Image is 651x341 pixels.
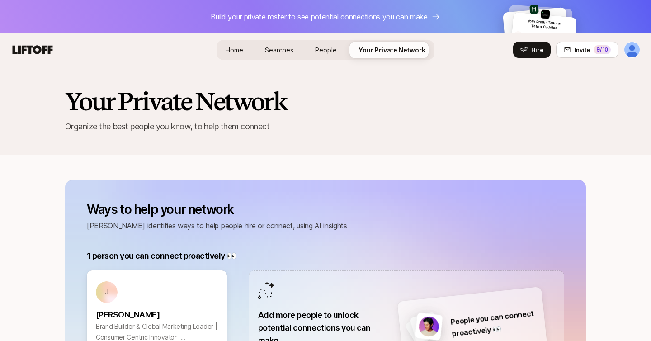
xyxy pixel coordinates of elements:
[315,46,337,54] span: People
[211,11,428,23] p: Build your private roster to see potential connections you can make
[594,45,611,54] div: 9 /10
[418,315,440,337] img: more-insights-avatar-1.png
[540,9,550,19] img: b66a6789_f5d6_40f2_9fe7_f7252e0d3ab5.jpg
[575,45,590,54] span: Invite
[96,303,218,321] a: [PERSON_NAME]
[513,42,551,58] button: Hire
[65,120,586,133] p: Organize the best people you know, to help them connect
[507,32,515,40] img: default-avatar.svg
[87,202,347,217] p: Ways to help your network
[528,19,561,30] span: Your Dream Team at Talent Caddies
[624,42,640,57] img: Scott Feldman
[308,42,344,58] a: People
[529,5,538,14] img: 605a4061_c188_4508_8e4e_4dc425eb8ed7.jpg
[450,308,537,340] p: People you can connect proactively 👀
[359,46,425,54] span: Your Private Network
[265,46,293,54] span: Searches
[514,31,522,39] img: default-avatar.svg
[96,308,218,321] p: [PERSON_NAME]
[556,42,618,58] button: Invite9/10
[218,42,250,58] a: Home
[96,281,218,303] a: J
[87,250,236,262] p: 1 person you can connect proactively 👀
[87,220,347,232] p: [PERSON_NAME] identifies ways to help people hire or connect, using AI insights
[105,289,108,295] p: J
[351,42,433,58] a: Your Private Network
[65,88,287,115] h2: Your Private Network
[531,45,543,54] span: Hire
[624,42,640,58] button: Scott Feldman
[226,46,243,54] span: Home
[258,42,301,58] a: Searches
